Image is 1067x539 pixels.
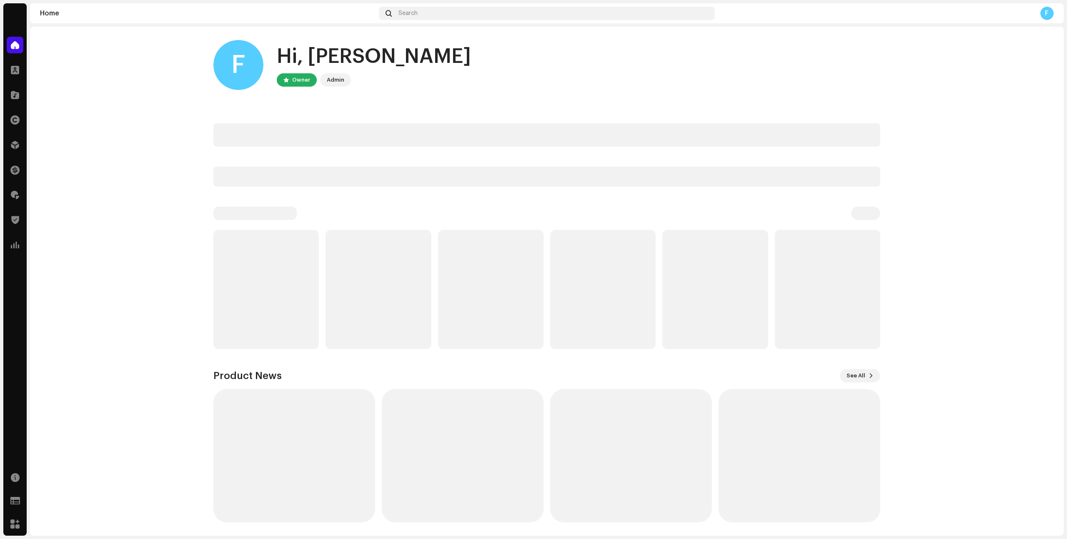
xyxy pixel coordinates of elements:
div: Owner [292,75,310,85]
span: Search [398,10,418,17]
h3: Product News [213,369,282,382]
div: Hi, [PERSON_NAME] [277,43,471,70]
div: F [1040,7,1054,20]
div: Home [40,10,376,17]
button: See All [840,369,880,382]
div: F [213,40,263,90]
span: See All [847,367,865,384]
div: Admin [327,75,344,85]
